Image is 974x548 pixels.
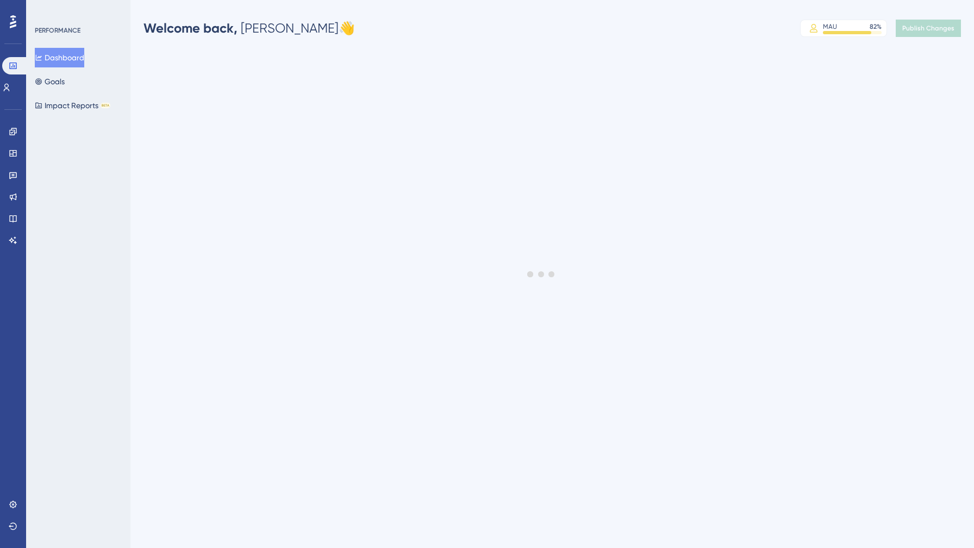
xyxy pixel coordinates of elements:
div: BETA [101,103,110,108]
button: Impact ReportsBETA [35,96,110,115]
div: [PERSON_NAME] 👋 [143,20,355,37]
button: Goals [35,72,65,91]
div: 82 % [870,22,882,31]
div: MAU [823,22,837,31]
button: Publish Changes [896,20,961,37]
button: Dashboard [35,48,84,67]
span: Publish Changes [902,24,954,33]
div: PERFORMANCE [35,26,80,35]
span: Welcome back, [143,20,238,36]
